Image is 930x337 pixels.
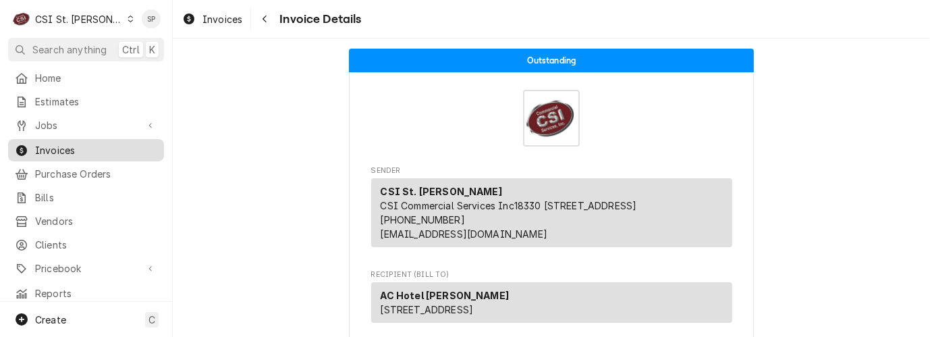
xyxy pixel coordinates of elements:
div: C [12,9,31,28]
span: Jobs [35,118,137,132]
a: Estimates [8,90,164,113]
span: Pricebook [35,261,137,276]
a: Purchase Orders [8,163,164,185]
a: Go to Jobs [8,114,164,136]
div: Invoice Recipient [371,269,732,329]
a: Go to Pricebook [8,257,164,280]
a: Reports [8,282,164,305]
div: Status [349,49,754,72]
span: CSI Commercial Services Inc18330 [STREET_ADDRESS] [381,200,637,211]
span: Invoice Details [275,10,361,28]
span: Search anything [32,43,107,57]
span: C [148,313,155,327]
span: Sender [371,165,732,176]
a: Clients [8,234,164,256]
div: CSI St. [PERSON_NAME] [35,12,123,26]
button: Search anythingCtrlK [8,38,164,61]
div: Recipient (Bill To) [371,282,732,323]
span: K [149,43,155,57]
span: Vendors [35,214,157,228]
span: Ctrl [122,43,140,57]
div: Invoice Sender [371,165,732,253]
a: Invoices [8,139,164,161]
span: Invoices [35,143,157,157]
span: Purchase Orders [35,167,157,181]
div: Sender [371,178,732,253]
span: Estimates [35,95,157,109]
div: Recipient (Bill To) [371,282,732,328]
strong: CSI St. [PERSON_NAME] [381,186,502,197]
a: Bills [8,186,164,209]
span: [STREET_ADDRESS] [381,304,474,315]
div: CSI St. Louis's Avatar [12,9,31,28]
span: Invoices [202,12,242,26]
div: SP [142,9,161,28]
span: Recipient (Bill To) [371,269,732,280]
a: [EMAIL_ADDRESS][DOMAIN_NAME] [381,228,547,240]
div: Shelley Politte's Avatar [142,9,161,28]
span: Reports [35,286,157,301]
a: Invoices [177,8,248,30]
span: Outstanding [527,56,576,65]
button: Navigate back [254,8,275,30]
img: Logo [523,90,580,147]
span: Create [35,314,66,326]
a: [PHONE_NUMBER] [381,214,465,226]
a: Home [8,67,164,89]
span: Home [35,71,157,85]
span: Bills [35,190,157,205]
div: Sender [371,178,732,247]
span: Clients [35,238,157,252]
a: Vendors [8,210,164,232]
strong: AC Hotel [PERSON_NAME] [381,290,510,301]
